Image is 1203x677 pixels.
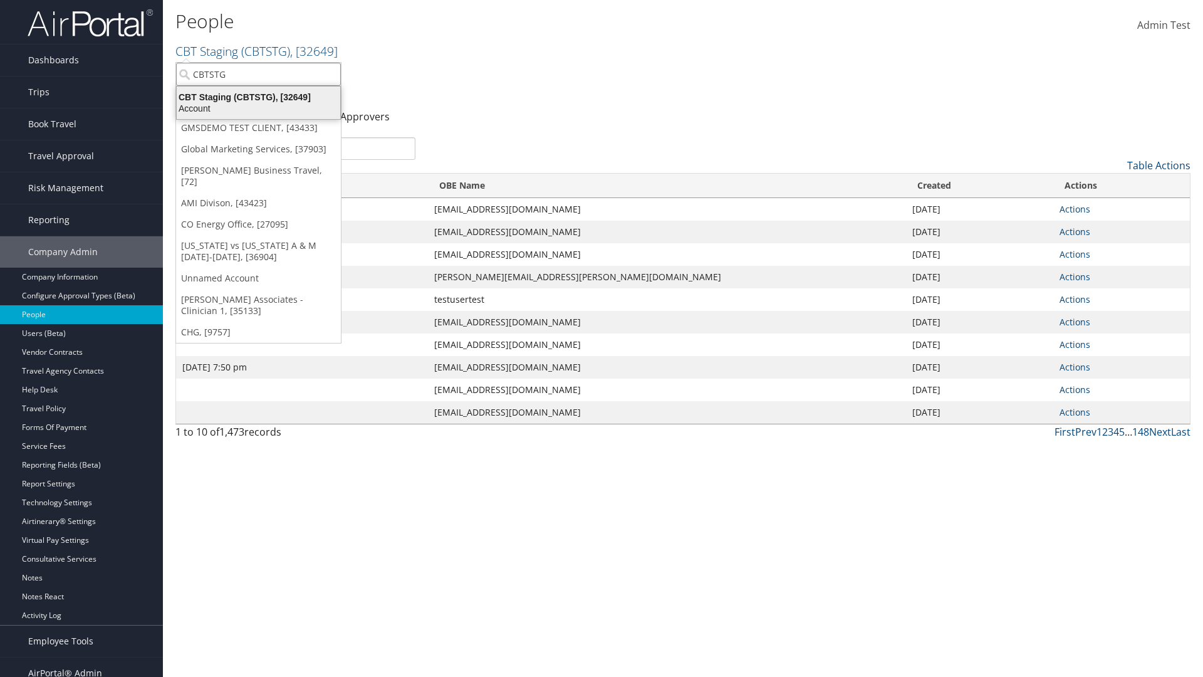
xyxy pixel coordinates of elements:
[176,63,341,86] input: Search Accounts
[1060,406,1090,418] a: Actions
[428,243,906,266] td: [EMAIL_ADDRESS][DOMAIN_NAME]
[1075,425,1096,439] a: Prev
[176,214,341,235] a: CO Energy Office, [27095]
[906,311,1053,333] td: [DATE]
[176,192,341,214] a: AMI Divison, [43423]
[428,198,906,221] td: [EMAIL_ADDRESS][DOMAIN_NAME]
[1132,425,1149,439] a: 148
[1137,18,1190,32] span: Admin Test
[906,266,1053,288] td: [DATE]
[28,8,153,38] img: airportal-logo.png
[219,425,244,439] span: 1,473
[1108,425,1113,439] a: 3
[28,236,98,268] span: Company Admin
[906,288,1053,311] td: [DATE]
[428,221,906,243] td: [EMAIL_ADDRESS][DOMAIN_NAME]
[28,76,49,108] span: Trips
[28,45,79,76] span: Dashboards
[28,204,70,236] span: Reporting
[1113,425,1119,439] a: 4
[1060,384,1090,396] a: Actions
[906,379,1053,401] td: [DATE]
[906,333,1053,356] td: [DATE]
[28,108,76,140] span: Book Travel
[1060,361,1090,373] a: Actions
[1060,338,1090,350] a: Actions
[175,43,338,60] a: CBT Staging
[1060,226,1090,238] a: Actions
[1149,425,1171,439] a: Next
[906,401,1053,424] td: [DATE]
[176,139,341,160] a: Global Marketing Services, [37903]
[28,140,94,172] span: Travel Approval
[176,289,341,322] a: [PERSON_NAME] Associates - Clinician 1, [35133]
[1060,203,1090,215] a: Actions
[1137,6,1190,45] a: Admin Test
[428,379,906,401] td: [EMAIL_ADDRESS][DOMAIN_NAME]
[241,43,290,60] span: ( CBTSTG )
[428,288,906,311] td: testusertest
[906,356,1053,379] td: [DATE]
[290,43,338,60] span: , [ 32649 ]
[906,198,1053,221] td: [DATE]
[1055,425,1075,439] a: First
[1102,425,1108,439] a: 2
[428,174,906,198] th: OBE Name: activate to sort column ascending
[1060,248,1090,260] a: Actions
[906,174,1053,198] th: Created: activate to sort column ascending
[1053,174,1190,198] th: Actions
[906,243,1053,266] td: [DATE]
[175,8,852,34] h1: People
[176,160,341,192] a: [PERSON_NAME] Business Travel, [72]
[1171,425,1190,439] a: Last
[428,311,906,333] td: [EMAIL_ADDRESS][DOMAIN_NAME]
[1119,425,1125,439] a: 5
[428,401,906,424] td: [EMAIL_ADDRESS][DOMAIN_NAME]
[1060,271,1090,283] a: Actions
[176,117,341,139] a: GMSDEMO TEST CLIENT, [43433]
[340,110,390,123] a: Approvers
[28,626,93,657] span: Employee Tools
[176,268,341,289] a: Unnamed Account
[428,333,906,356] td: [EMAIL_ADDRESS][DOMAIN_NAME]
[1127,159,1190,172] a: Table Actions
[28,172,103,204] span: Risk Management
[169,92,348,103] div: CBT Staging (CBTSTG), [32649]
[1060,293,1090,305] a: Actions
[175,424,415,446] div: 1 to 10 of records
[176,322,341,343] a: CHG, [9757]
[169,103,348,114] div: Account
[1096,425,1102,439] a: 1
[906,221,1053,243] td: [DATE]
[176,356,428,379] td: [DATE] 7:50 pm
[428,356,906,379] td: [EMAIL_ADDRESS][DOMAIN_NAME]
[176,235,341,268] a: [US_STATE] vs [US_STATE] A & M [DATE]-[DATE], [36904]
[1125,425,1132,439] span: …
[428,266,906,288] td: [PERSON_NAME][EMAIL_ADDRESS][PERSON_NAME][DOMAIN_NAME]
[1060,316,1090,328] a: Actions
